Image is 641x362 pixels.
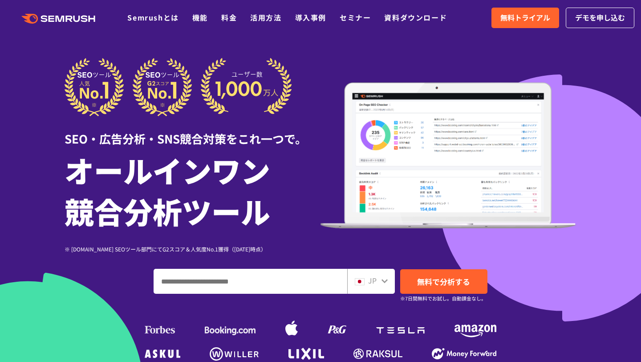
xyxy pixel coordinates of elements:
span: デモを申し込む [575,12,625,24]
a: 機能 [192,12,208,23]
small: ※7日間無料でお試し。自動課金なし。 [400,294,486,303]
a: 導入事例 [295,12,326,23]
a: セミナー [340,12,371,23]
a: 活用方法 [250,12,281,23]
a: 無料トライアル [491,8,559,28]
input: ドメイン、キーワードまたはURLを入力してください [154,269,347,293]
a: 資料ダウンロード [384,12,447,23]
span: 無料で分析する [417,276,470,287]
a: Semrushとは [127,12,179,23]
div: ※ [DOMAIN_NAME] SEOツール部門にてG2スコア＆人気度No.1獲得（[DATE]時点） [65,245,320,253]
span: JP [368,275,377,286]
a: デモを申し込む [566,8,634,28]
a: 無料で分析する [400,269,487,294]
h1: オールインワン 競合分析ツール [65,149,320,231]
span: 無料トライアル [500,12,550,24]
div: SEO・広告分析・SNS競合対策をこれ一つで。 [65,116,320,147]
a: 料金 [221,12,237,23]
